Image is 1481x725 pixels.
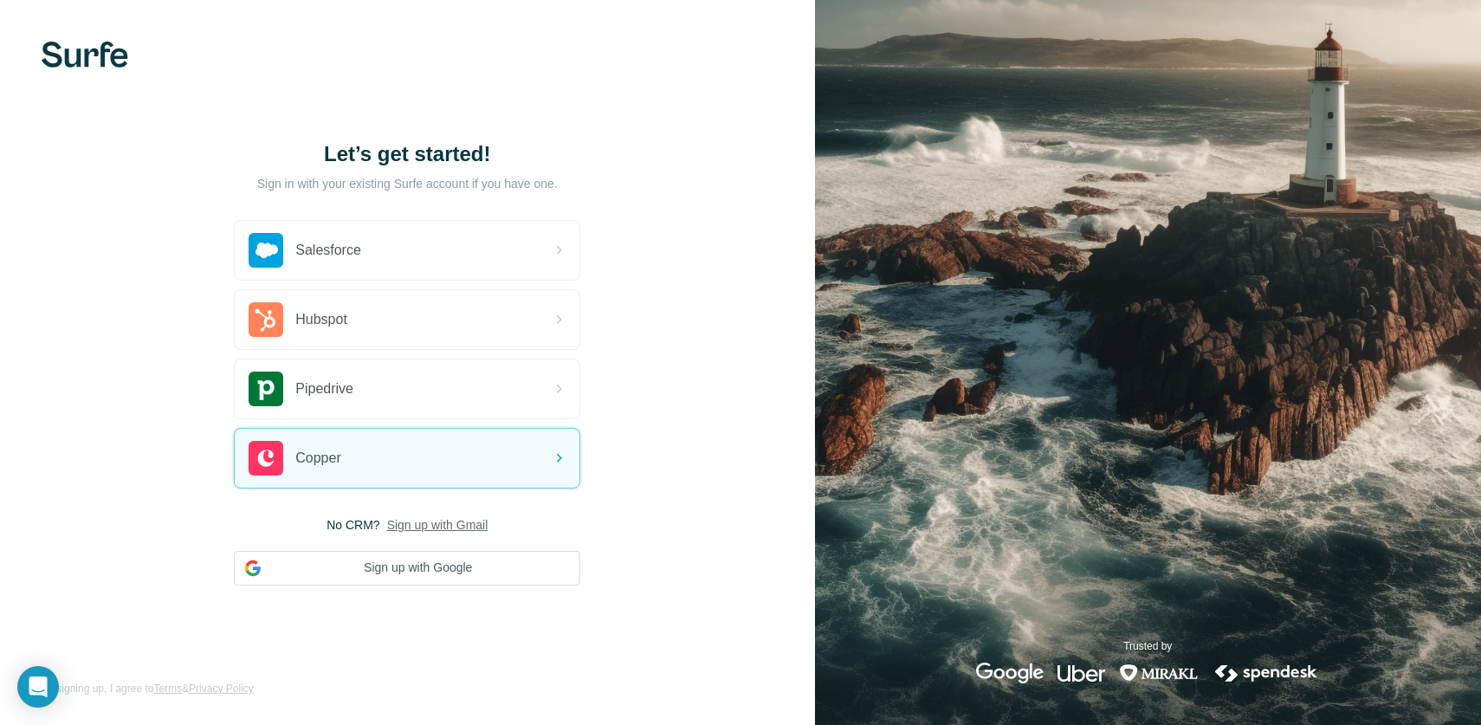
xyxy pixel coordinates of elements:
p: Sign in with your existing Surfe account if you have one. [257,175,558,192]
span: No CRM? [327,516,379,534]
button: Sign up with Google [234,551,580,586]
img: Surfe's logo [42,42,128,68]
span: Pipedrive [295,379,353,399]
img: uber's logo [1057,663,1105,683]
span: Copper [295,448,340,469]
a: Terms [153,683,182,695]
p: Trusted by [1123,638,1172,654]
span: Salesforce [295,240,361,261]
img: pipedrive's logo [249,372,283,406]
img: hubspot's logo [249,302,283,337]
div: Ouvrir le Messenger Intercom [17,666,59,708]
span: Hubspot [295,309,347,330]
button: Sign up with Gmail [387,516,488,534]
img: spendesk's logo [1213,663,1320,683]
h1: Let’s get started! [234,140,580,168]
span: By signing up, I agree to & [42,681,254,696]
img: google's logo [976,663,1044,683]
a: Privacy Policy [189,683,254,695]
img: copper's logo [249,441,283,476]
img: mirakl's logo [1119,663,1199,683]
img: salesforce's logo [249,233,283,268]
